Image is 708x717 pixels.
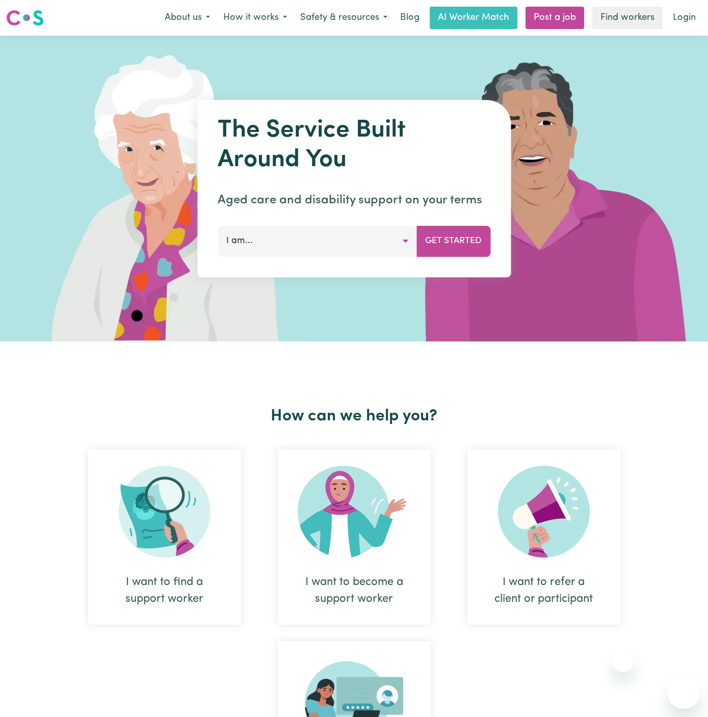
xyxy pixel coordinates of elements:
[492,574,596,607] div: I want to refer a client or participant
[294,7,394,29] button: Safety & resources
[467,449,620,625] div: I want to refer a client or participant
[218,226,417,256] button: I am...
[88,449,241,625] div: I want to find a support worker
[218,116,490,175] h1: The Service Built Around You
[113,574,217,607] div: I want to find a support worker
[430,7,517,29] a: AI Worker Match
[70,407,639,426] h2: How can we help you?
[498,466,590,557] img: Refer
[394,7,426,29] a: Blog
[302,574,406,607] div: I want to become a support worker
[119,466,211,557] img: Search
[6,9,44,27] img: Careseekers logo
[158,7,217,29] button: About us
[416,226,490,256] button: Get Started
[298,466,411,557] img: Become Worker
[526,7,584,29] a: Post a job
[6,6,44,30] a: Careseekers logo
[592,7,663,29] a: Find workers
[667,7,702,29] a: Login
[217,7,294,29] button: How it works
[278,449,431,625] div: I want to become a support worker
[667,676,700,709] iframe: Button to launch messaging window
[218,191,490,209] p: Aged care and disability support on your terms
[613,652,633,672] iframe: Close message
